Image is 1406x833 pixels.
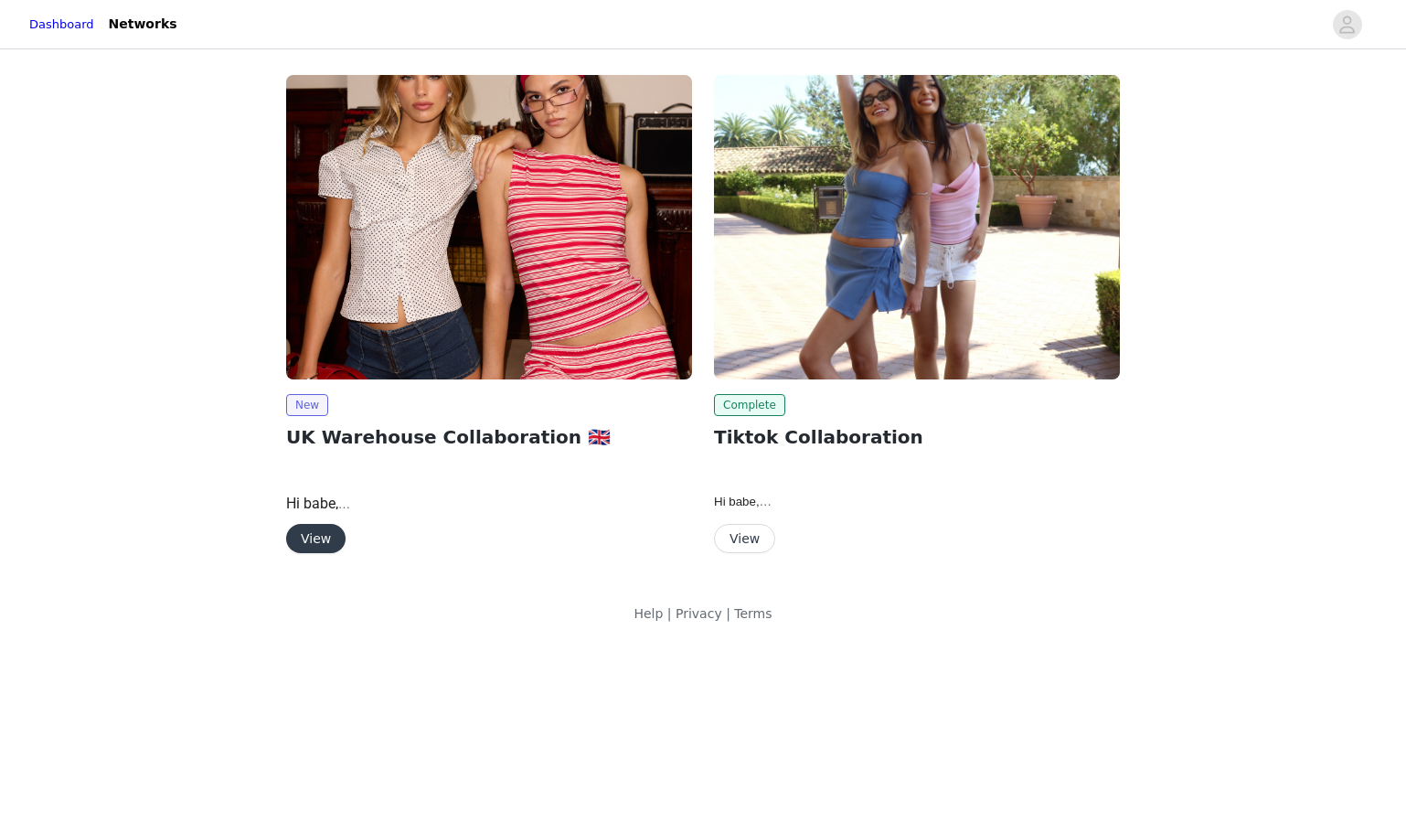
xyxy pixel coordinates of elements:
a: Help [634,606,663,621]
span: Hi babe, [714,495,772,508]
div: avatar [1338,10,1356,39]
img: Edikted [286,75,692,379]
a: Privacy [676,606,722,621]
a: Networks [98,4,188,45]
span: | [667,606,672,621]
span: New [286,394,328,416]
span: | [726,606,730,621]
a: Terms [734,606,772,621]
button: View [714,524,775,553]
h2: UK Warehouse Collaboration 🇬🇧 [286,423,692,451]
a: View [714,532,775,546]
button: View [286,524,346,553]
span: Complete [714,394,785,416]
h2: Tiktok Collaboration [714,423,1120,451]
img: Edikted [714,75,1120,379]
a: View [286,532,346,546]
a: Dashboard [29,16,94,34]
span: Hi babe, [286,495,350,512]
